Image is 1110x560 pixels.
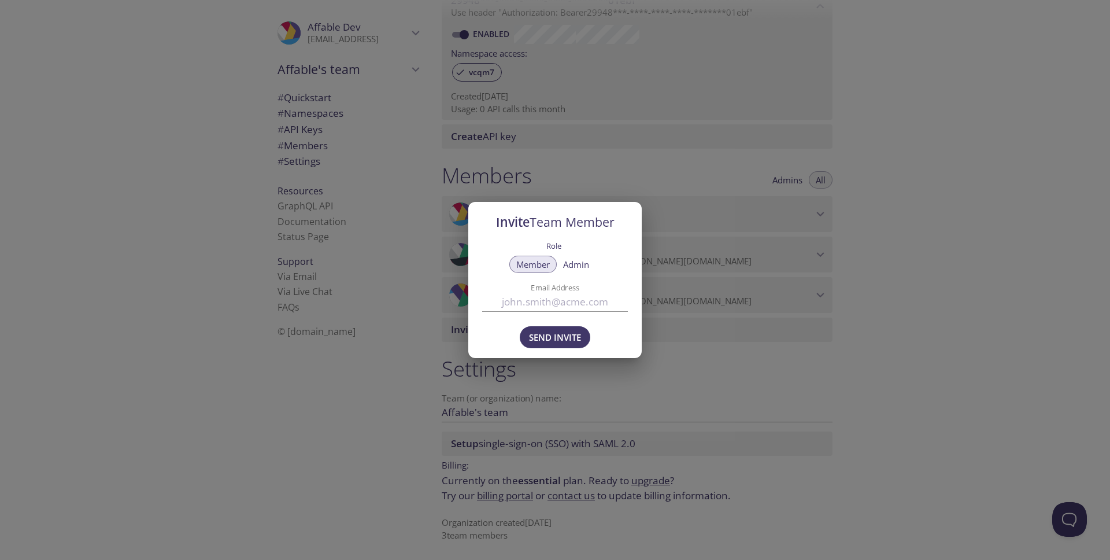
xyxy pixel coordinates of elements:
span: Team Member [530,213,615,230]
span: Send Invite [529,330,581,345]
button: Member [509,256,557,273]
label: Role [546,238,561,253]
label: Email Address [501,284,610,292]
button: Admin [556,256,596,273]
button: Send Invite [520,326,590,348]
span: Invite [496,213,615,230]
input: john.smith@acme.com [482,292,628,311]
